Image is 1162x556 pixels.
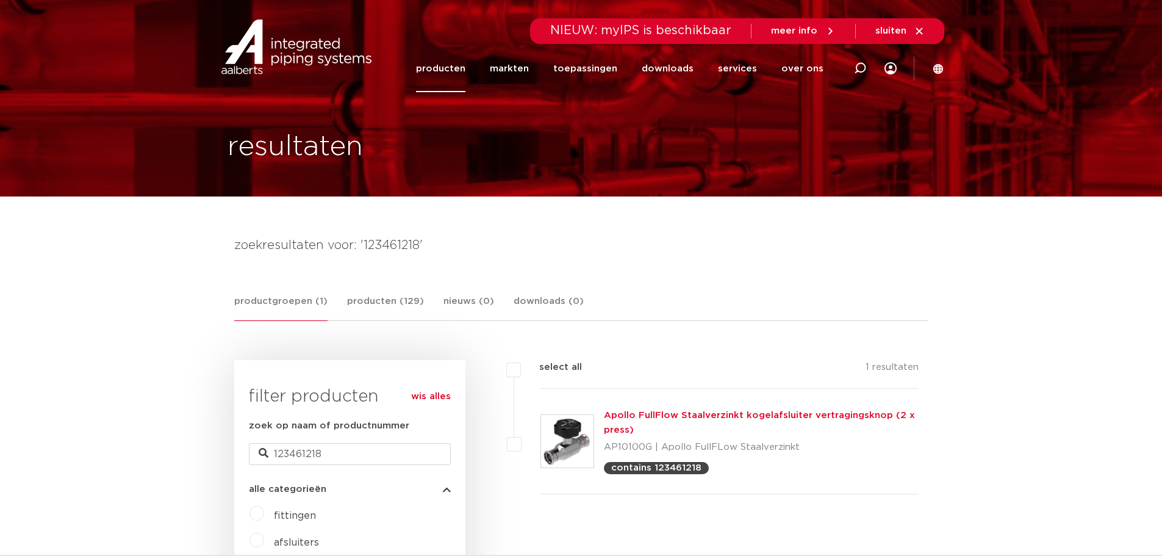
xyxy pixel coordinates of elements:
label: zoek op naam of productnummer [249,419,409,433]
h4: zoekresultaten voor: '123461218' [234,236,928,255]
a: downloads (0) [514,294,584,320]
span: NIEUW: myIPS is beschikbaar [550,24,731,37]
a: meer info [771,26,836,37]
a: toepassingen [553,45,617,92]
p: 1 resultaten [866,360,919,379]
a: producten (129) [347,294,424,320]
nav: Menu [416,45,823,92]
span: sluiten [875,26,906,35]
a: Apollo FullFlow Staalverzinkt kogelafsluiter vertragingsknop (2 x press) [604,411,915,435]
p: AP10100G | Apollo FullFLow Staalverzinkt [604,438,919,457]
a: productgroepen (1) [234,294,328,321]
p: contains 123461218 [611,463,701,472]
button: alle categorieën [249,485,451,494]
a: sluiten [875,26,925,37]
a: over ons [781,45,823,92]
span: alle categorieën [249,485,326,494]
a: producten [416,45,465,92]
input: zoeken [249,443,451,465]
span: meer info [771,26,817,35]
img: Thumbnail for Apollo FullFlow Staalverzinkt kogelafsluiter vertragingsknop (2 x press) [541,415,594,468]
a: fittingen [274,511,316,521]
a: services [718,45,757,92]
a: afsluiters [274,538,319,547]
h3: filter producten [249,385,451,409]
a: wis alles [411,389,451,404]
label: select all [521,360,582,375]
h1: resultaten [228,128,363,167]
a: nieuws (0) [443,294,494,320]
a: downloads [642,45,694,92]
a: markten [490,45,529,92]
